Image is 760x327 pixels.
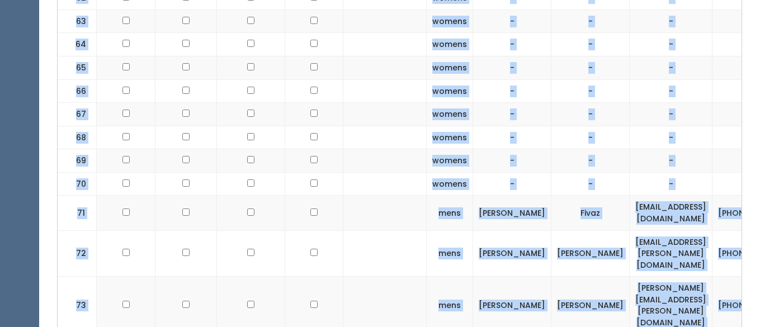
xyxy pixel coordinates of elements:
[427,149,473,173] td: womens
[473,230,551,277] td: [PERSON_NAME]
[551,33,630,56] td: -
[630,230,712,277] td: [EMAIL_ADDRESS][PERSON_NAME][DOMAIN_NAME]
[551,149,630,173] td: -
[630,10,712,33] td: -
[58,79,97,103] td: 66
[473,149,551,173] td: -
[473,103,551,126] td: -
[630,33,712,56] td: -
[473,33,551,56] td: -
[473,10,551,33] td: -
[551,126,630,149] td: -
[427,56,473,79] td: womens
[551,196,630,230] td: Fivaz
[58,230,97,277] td: 72
[551,172,630,196] td: -
[551,103,630,126] td: -
[630,79,712,103] td: -
[630,56,712,79] td: -
[630,103,712,126] td: -
[630,196,712,230] td: [EMAIL_ADDRESS][DOMAIN_NAME]
[58,172,97,196] td: 70
[473,126,551,149] td: -
[630,149,712,173] td: -
[630,172,712,196] td: -
[58,149,97,173] td: 69
[473,56,551,79] td: -
[551,10,630,33] td: -
[630,126,712,149] td: -
[427,33,473,56] td: womens
[58,10,97,33] td: 63
[551,56,630,79] td: -
[473,79,551,103] td: -
[551,79,630,103] td: -
[427,79,473,103] td: womens
[58,196,97,230] td: 71
[427,172,473,196] td: womens
[58,103,97,126] td: 67
[473,196,551,230] td: [PERSON_NAME]
[473,172,551,196] td: -
[58,56,97,79] td: 65
[427,196,473,230] td: mens
[551,230,630,277] td: [PERSON_NAME]
[427,230,473,277] td: mens
[427,10,473,33] td: womens
[427,103,473,126] td: womens
[58,126,97,149] td: 68
[427,126,473,149] td: womens
[58,33,97,56] td: 64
